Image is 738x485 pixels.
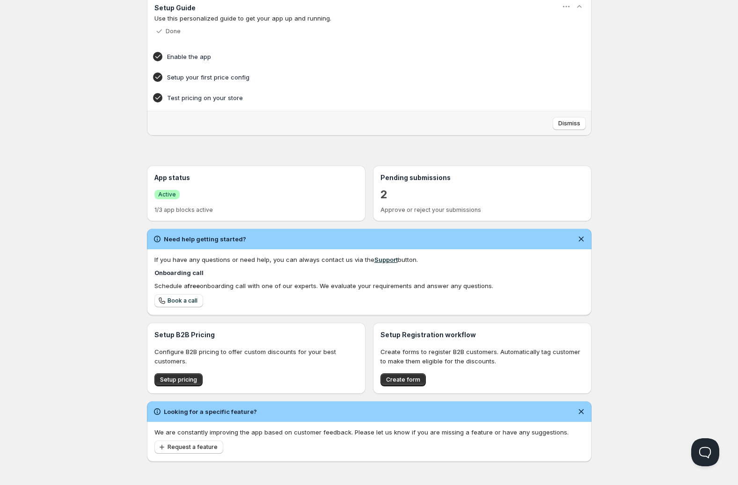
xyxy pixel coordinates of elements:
b: free [188,282,200,290]
h3: Setup B2B Pricing [154,330,358,340]
h4: Enable the app [167,52,542,61]
a: SuccessActive [154,189,180,199]
h3: Setup Guide [154,3,196,13]
button: Dismiss notification [575,232,588,246]
h4: Onboarding call [154,268,584,277]
p: Create forms to register B2B customers. Automatically tag customer to make them eligible for the ... [380,347,584,366]
a: Support [374,256,398,263]
p: Done [166,28,181,35]
button: Create form [380,373,426,386]
span: Create form [386,376,420,384]
span: Setup pricing [160,376,197,384]
h2: Need help getting started? [164,234,246,244]
span: Request a feature [168,443,218,451]
p: Approve or reject your submissions [380,206,584,214]
h4: Setup your first price config [167,72,542,82]
iframe: Help Scout Beacon - Open [691,438,719,466]
h2: Looking for a specific feature? [164,407,257,416]
p: Configure B2B pricing to offer custom discounts for your best customers. [154,347,358,366]
button: Request a feature [154,441,223,454]
div: If you have any questions or need help, you can always contact us via the button. [154,255,584,264]
a: Book a call [154,294,203,307]
h4: Test pricing on your store [167,93,542,102]
h3: Setup Registration workflow [380,330,584,340]
span: Dismiss [558,120,580,127]
button: Dismiss notification [575,405,588,418]
span: Book a call [168,297,197,304]
button: Setup pricing [154,373,203,386]
div: Schedule a onboarding call with one of our experts. We evaluate your requirements and answer any ... [154,281,584,290]
span: Active [158,191,176,198]
a: 2 [380,187,387,202]
p: Use this personalized guide to get your app up and running. [154,14,584,23]
h3: App status [154,173,358,182]
h3: Pending submissions [380,173,584,182]
p: 1/3 app blocks active [154,206,358,214]
p: We are constantly improving the app based on customer feedback. Please let us know if you are mis... [154,427,584,437]
button: Dismiss [553,117,586,130]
